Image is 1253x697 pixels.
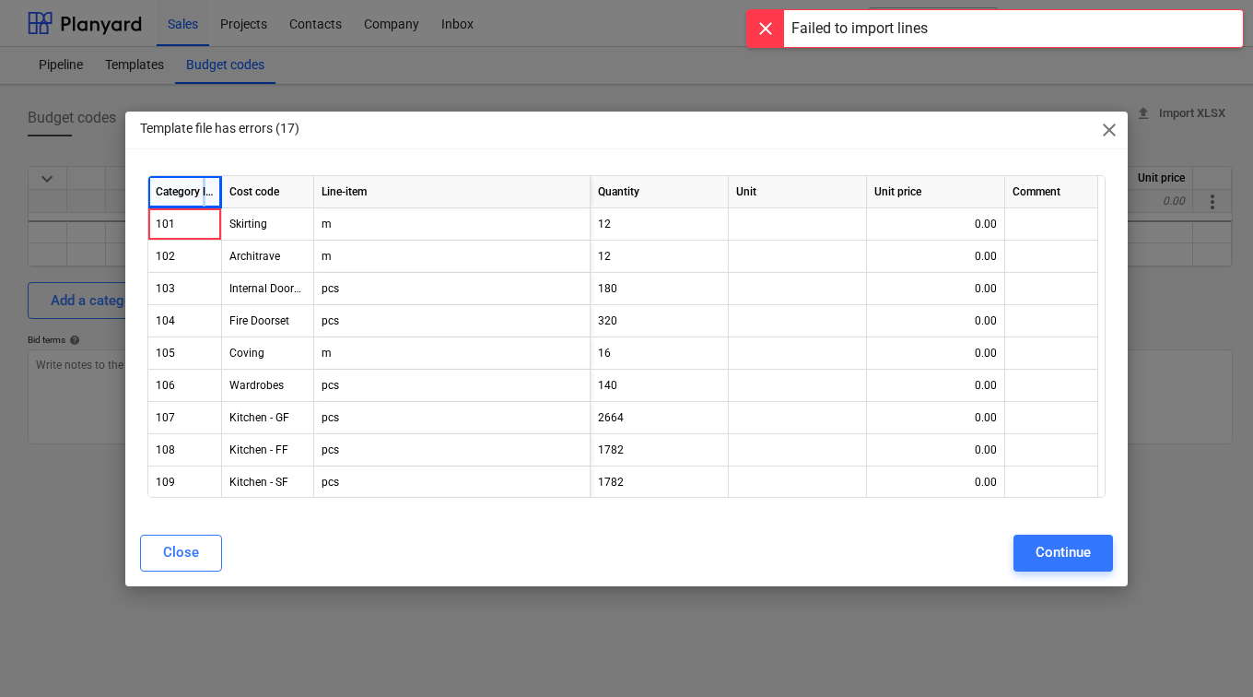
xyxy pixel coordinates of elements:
[222,241,314,273] div: Architrave
[591,370,729,402] div: 140
[874,208,997,241] div: 0.00
[1036,540,1091,564] div: Continue
[874,402,997,434] div: 0.00
[148,434,222,467] div: 108
[222,434,314,467] div: Kitchen - FF
[1161,608,1253,697] iframe: Chat Widget
[591,208,729,241] div: 12
[148,467,222,499] div: 109
[874,337,997,370] div: 0.00
[148,176,222,208] div: Category level
[156,208,214,241] div: Too big of a gap between hierarchy members
[591,337,729,370] div: 16
[874,434,997,467] div: 0.00
[148,337,222,370] div: 105
[314,305,591,337] div: pcs
[591,305,729,337] div: 320
[222,467,314,499] div: Kitchen - SF
[314,273,591,305] div: pcs
[874,241,997,273] div: 0.00
[222,337,314,370] div: Coving
[874,467,997,499] div: 0.00
[314,467,591,499] div: pcs
[591,467,729,499] div: 1782
[591,273,729,305] div: 180
[591,434,729,467] div: 1782
[729,176,867,208] div: Unit
[222,176,314,208] div: Cost code
[591,241,729,273] div: 12
[874,305,997,337] div: 0.00
[1013,535,1113,572] button: Continue
[867,176,1005,208] div: Unit price
[314,241,591,273] div: m
[140,535,222,572] button: Close
[314,337,591,370] div: m
[140,119,299,138] p: Template file has errors (17)
[222,305,314,337] div: Fire Doorset
[314,208,591,241] div: m
[148,402,222,434] div: 107
[591,402,729,434] div: 2664
[874,273,997,305] div: 0.00
[148,241,222,273] div: 102
[314,402,591,434] div: pcs
[163,540,199,564] div: Close
[222,208,314,241] div: Skirting
[148,273,222,305] div: 103
[222,402,314,434] div: Kitchen - GF
[148,305,222,337] div: 104
[222,273,314,305] div: Internal Doors & Linings
[791,18,928,40] div: Failed to import lines
[1098,119,1120,141] span: close
[222,370,314,402] div: Wardrobes
[591,176,729,208] div: Quantity
[314,434,591,467] div: pcs
[874,370,997,402] div: 0.00
[314,176,591,208] div: Line-item
[314,370,591,402] div: pcs
[1005,176,1098,208] div: Comment
[148,370,222,402] div: 106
